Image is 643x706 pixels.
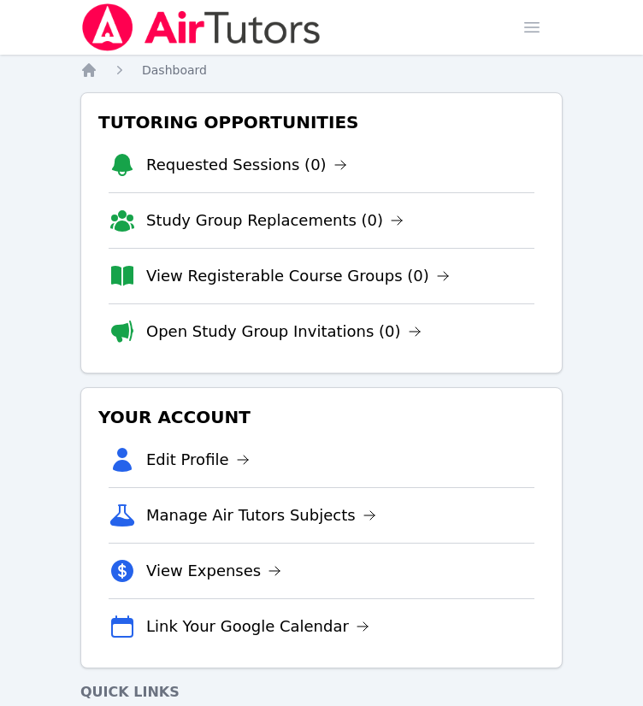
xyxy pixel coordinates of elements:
nav: Breadcrumb [80,62,563,79]
h3: Tutoring Opportunities [95,107,548,138]
a: Dashboard [142,62,207,79]
span: Dashboard [142,63,207,77]
img: Air Tutors [80,3,322,51]
h3: Your Account [95,402,548,432]
a: Study Group Replacements (0) [146,209,404,232]
a: View Expenses [146,559,281,583]
h4: Quick Links [80,682,563,703]
a: Manage Air Tutors Subjects [146,503,376,527]
a: View Registerable Course Groups (0) [146,264,450,288]
a: Link Your Google Calendar [146,615,369,638]
a: Edit Profile [146,448,250,472]
a: Requested Sessions (0) [146,153,347,177]
a: Open Study Group Invitations (0) [146,320,422,344]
